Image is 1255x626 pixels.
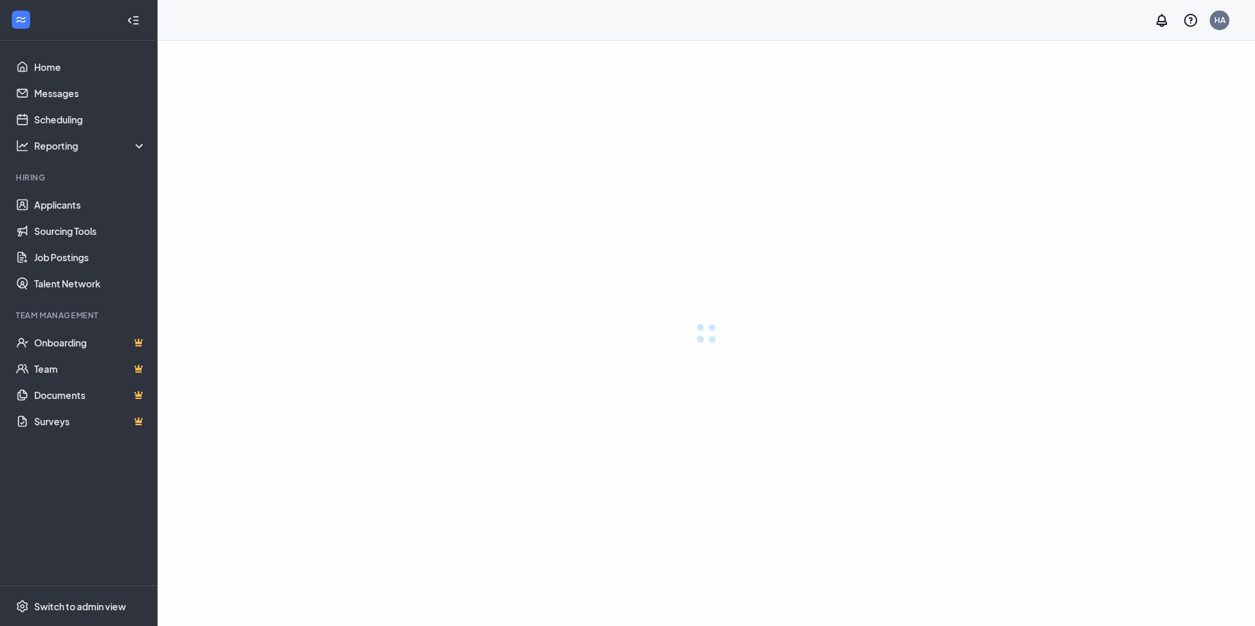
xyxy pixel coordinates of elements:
[34,382,146,408] a: DocumentsCrown
[34,106,146,133] a: Scheduling
[34,139,147,152] div: Reporting
[16,310,144,321] div: Team Management
[34,270,146,297] a: Talent Network
[34,54,146,80] a: Home
[34,408,146,434] a: SurveysCrown
[1154,12,1170,28] svg: Notifications
[34,80,146,106] a: Messages
[14,13,28,26] svg: WorkstreamLogo
[34,192,146,218] a: Applicants
[34,244,146,270] a: Job Postings
[1183,12,1199,28] svg: QuestionInfo
[1214,14,1225,26] div: HA
[34,600,126,613] div: Switch to admin view
[34,329,146,356] a: OnboardingCrown
[34,356,146,382] a: TeamCrown
[34,218,146,244] a: Sourcing Tools
[127,14,140,27] svg: Collapse
[16,139,29,152] svg: Analysis
[16,600,29,613] svg: Settings
[16,172,144,183] div: Hiring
